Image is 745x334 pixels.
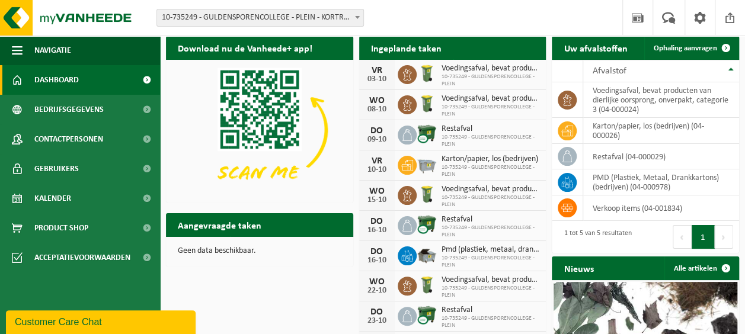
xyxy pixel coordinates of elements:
[34,124,103,154] span: Contactpersonen
[442,124,541,134] span: Restafval
[365,187,389,196] div: WO
[417,214,437,235] img: WB-1100-CU
[583,118,739,144] td: karton/papier, los (bedrijven) (04-000026)
[692,225,715,249] button: 1
[644,36,738,60] a: Ophaling aanvragen
[365,96,389,105] div: WO
[442,164,541,178] span: 10-735249 - GULDENSPORENCOLLEGE - PLEIN
[365,156,389,166] div: VR
[365,196,389,204] div: 15-10
[417,305,437,325] img: WB-1100-CU
[442,255,541,269] span: 10-735249 - GULDENSPORENCOLLEGE - PLEIN
[442,224,541,239] span: 10-735249 - GULDENSPORENCOLLEGE - PLEIN
[715,225,733,249] button: Next
[442,306,541,315] span: Restafval
[442,104,541,118] span: 10-735249 - GULDENSPORENCOLLEGE - PLEIN
[166,60,353,200] img: Download de VHEPlus App
[34,36,71,65] span: Navigatie
[365,66,389,75] div: VR
[365,277,389,287] div: WO
[583,169,739,195] td: PMD (Plastiek, Metaal, Drankkartons) (bedrijven) (04-000978)
[552,36,639,59] h2: Uw afvalstoffen
[365,136,389,144] div: 09-10
[166,213,273,236] h2: Aangevraagde taken
[442,245,541,255] span: Pmd (plastiek, metaal, drankkartons) (bedrijven)
[365,166,389,174] div: 10-10
[552,256,605,280] h2: Nieuws
[583,144,739,169] td: restafval (04-000029)
[673,225,692,249] button: Previous
[417,94,437,114] img: WB-0140-HPE-GN-50
[417,275,437,295] img: WB-0140-HPE-GN-50
[34,65,79,95] span: Dashboard
[365,287,389,295] div: 22-10
[442,134,541,148] span: 10-735249 - GULDENSPORENCOLLEGE - PLEIN
[365,75,389,83] div: 03-10
[365,105,389,114] div: 08-10
[6,308,198,334] iframe: chat widget
[417,63,437,83] img: WB-0140-HPE-GN-50
[417,184,437,204] img: WB-0140-HPE-GN-50
[365,317,389,325] div: 23-10
[442,94,541,104] span: Voedingsafval, bevat producten van dierlijke oorsprong, onverpakt, categorie 3
[442,315,541,329] span: 10-735249 - GULDENSPORENCOLLEGE - PLEIN
[34,213,88,243] span: Product Shop
[166,36,324,59] h2: Download nu de Vanheede+ app!
[365,307,389,317] div: DO
[583,195,739,221] td: verkoop items (04-001834)
[34,95,104,124] span: Bedrijfsgegevens
[442,215,541,224] span: Restafval
[417,124,437,144] img: WB-1100-CU
[442,194,541,208] span: 10-735249 - GULDENSPORENCOLLEGE - PLEIN
[365,256,389,265] div: 16-10
[442,155,541,164] span: Karton/papier, los (bedrijven)
[156,9,364,27] span: 10-735249 - GULDENSPORENCOLLEGE - PLEIN - KORTRIJK
[592,66,626,76] span: Afvalstof
[417,154,437,174] img: WB-2500-GAL-GY-01
[558,224,631,250] div: 1 tot 5 van 5 resultaten
[365,217,389,226] div: DO
[664,256,738,280] a: Alle artikelen
[34,243,130,272] span: Acceptatievoorwaarden
[34,184,71,213] span: Kalender
[365,126,389,136] div: DO
[417,245,437,265] img: WB-5000-GAL-GY-01
[442,64,541,73] span: Voedingsafval, bevat producten van dierlijke oorsprong, onverpakt, categorie 3
[359,36,453,59] h2: Ingeplande taken
[583,82,739,118] td: voedingsafval, bevat producten van dierlijke oorsprong, onverpakt, categorie 3 (04-000024)
[442,185,541,194] span: Voedingsafval, bevat producten van dierlijke oorsprong, onverpakt, categorie 3
[654,44,717,52] span: Ophaling aanvragen
[442,73,541,88] span: 10-735249 - GULDENSPORENCOLLEGE - PLEIN
[442,275,541,285] span: Voedingsafval, bevat producten van dierlijke oorsprong, onverpakt, categorie 3
[365,247,389,256] div: DO
[178,247,341,255] p: Geen data beschikbaar.
[157,9,363,26] span: 10-735249 - GULDENSPORENCOLLEGE - PLEIN - KORTRIJK
[365,226,389,235] div: 16-10
[34,154,79,184] span: Gebruikers
[442,285,541,299] span: 10-735249 - GULDENSPORENCOLLEGE - PLEIN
